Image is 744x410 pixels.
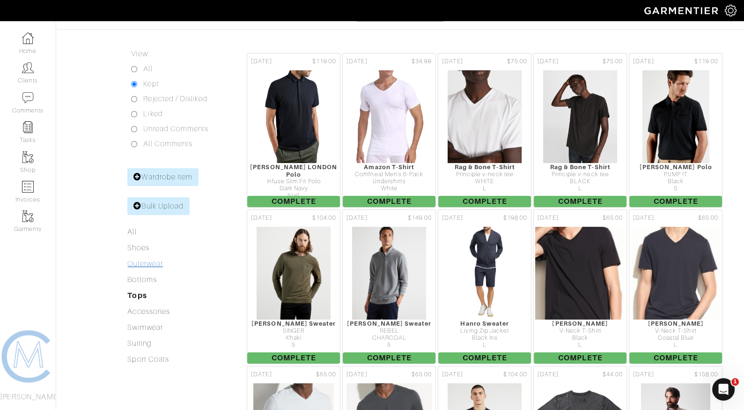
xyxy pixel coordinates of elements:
[127,323,162,332] a: Swimwear
[438,328,531,335] div: Living Zip Jacket
[412,57,432,66] span: $34.99
[603,214,623,223] span: $65.00
[438,178,531,185] div: WHITE
[534,342,626,349] div: L
[629,164,722,171] div: [PERSON_NAME] Polo
[343,328,435,335] div: REBEL
[143,93,207,104] label: Rejected / Disliked
[143,63,152,75] label: All
[712,378,735,401] iframe: Intercom live chat
[346,370,367,379] span: [DATE]
[532,209,628,365] a: [DATE] $65.00 [PERSON_NAME] V-Neck T-Shirt Black L Complete
[343,193,435,200] div: L
[535,226,626,320] img: eKw5ZBEdkNhf83s3rk4ZJv55
[642,70,710,164] img: TrMwYJjgj2X8Uo3NMqrsZPaN
[143,138,192,149] label: All Comments
[127,291,147,300] a: Tops
[534,335,626,342] div: Black
[633,57,654,66] span: [DATE]
[438,320,531,327] div: Hanro Sweater
[22,62,34,74] img: clients-icon-6bae9207a08558b7cb47a8932f037763ab4055f8c8b6bfacd5dc20c3e0201464.png
[343,164,435,171] div: Amazon T-Shirt
[343,352,435,364] span: Complete
[628,52,723,209] a: [DATE] $119.00 [PERSON_NAME] Polo PUMP IT Black 5 Complete
[447,70,522,164] img: bTUwPSKJeL2ujZfq7axko6Uz
[603,370,623,379] span: $44.00
[438,196,531,207] span: Complete
[629,171,722,178] div: PUMP IT
[532,52,628,209] a: [DATE] $75.00 Rag & Bone T-Shirt Principle v-neck tee BLACK L Complete
[247,328,340,335] div: SINGER
[628,209,723,365] a: [DATE] $65.00 [PERSON_NAME] V-Neck T-Shirt Coastal Blue L Complete
[127,260,162,268] a: Outerwear
[343,171,435,186] div: Comfneat Men's 6-Pack Undershirts
[246,52,341,209] a: [DATE] $119.00 [PERSON_NAME] LONDON Polo Infuse Slim Fit Polo Dark Navy 5(xl) Complete
[408,214,432,223] span: $149.00
[247,335,340,342] div: Khaki
[534,196,626,207] span: Complete
[343,342,435,349] div: 5
[316,370,336,379] span: $65.00
[503,370,527,379] span: $104.00
[725,5,737,16] img: gear-icon-white-bd11855cb880d31180b6d7d6211b90ccbf57a29d726f0c71d8c61bd08dd39cc2.png
[127,197,190,215] a: Bulk Upload
[442,370,463,379] span: [DATE]
[447,226,522,320] img: YpLVKnyBAPxy2q7xwiaWrgvD
[246,209,341,365] a: [DATE] $104.00 [PERSON_NAME] Sweater SINGER Khaki 5 Complete
[534,328,626,335] div: V-Neck T-Shirt
[131,48,149,60] label: View:
[251,370,272,379] span: [DATE]
[247,196,340,207] span: Complete
[143,78,159,89] label: Kept
[437,209,532,365] a: [DATE] $198.00 Hanro Sweater Living Zip Jacket Black Iris L Complete
[22,32,34,44] img: dashboard-icon-dbcd8f5a0b271acd01030246c82b418ddd0df26cd7fceb0bd07c9910d44c42f6.png
[247,178,340,185] div: Infuse Slim Fit Polo
[629,352,722,364] span: Complete
[534,320,626,327] div: [PERSON_NAME]
[343,320,435,327] div: [PERSON_NAME] Sweater
[633,214,654,223] span: [DATE]
[437,52,532,209] a: [DATE] $75.00 Rag & Bone T-Shirt Principle v-neck tee WHITE L Complete
[251,57,272,66] span: [DATE]
[698,214,718,223] span: $65.00
[438,185,531,192] div: L
[312,57,336,66] span: $119.00
[352,226,427,320] img: 1wB3VmDFY6ouVSgqr7YxweyE
[22,151,34,163] img: garments-icon-b7da505a4dc4fd61783c78ac3ca0ef83fa9d6f193b1c9dc38574b1d14d53ca28.png
[629,320,722,327] div: [PERSON_NAME]
[247,193,340,200] div: 5(xl)
[143,123,208,134] label: Unread Comments
[534,171,626,178] div: Principle v-neck tee
[438,164,531,171] div: Rag & Bone T-Shirt
[438,352,531,364] span: Complete
[247,185,340,192] div: Dark Navy
[127,168,199,186] a: Wardrobe Item
[127,228,136,236] a: All
[247,164,340,178] div: [PERSON_NAME] LONDON Polo
[629,185,722,192] div: 5
[127,276,156,284] a: Bottoms
[412,370,432,379] span: $65.00
[251,214,272,223] span: [DATE]
[247,342,340,349] div: 5
[629,178,722,185] div: Black
[127,307,170,316] a: Accessories
[543,70,618,164] img: krYtFviG9QvGuSRAxpSt872x
[341,209,437,365] a: [DATE] $149.00 [PERSON_NAME] Sweater REBEL CHARCOAL 5 Complete
[353,70,426,164] img: 8FSoPu7MuRwTpu3hszBcJsyi
[343,185,435,192] div: White
[534,352,626,364] span: Complete
[538,57,558,66] span: [DATE]
[312,214,336,223] span: $104.00
[143,108,162,119] label: Liked
[127,355,169,364] a: Sport Coats
[534,164,626,171] div: Rag & Bone T-Shirt
[343,196,435,207] span: Complete
[341,52,437,209] a: [DATE] $34.99 Amazon T-Shirt Comfneat Men's 6-Pack Undershirts White L Complete
[343,335,435,342] div: CHARCOAL
[247,352,340,364] span: Complete
[438,171,531,178] div: Principle v-neck tee
[631,226,721,320] img: Q9MyP1v2EBxcVhK4WZf58AAx
[538,370,558,379] span: [DATE]
[507,57,527,66] span: $75.00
